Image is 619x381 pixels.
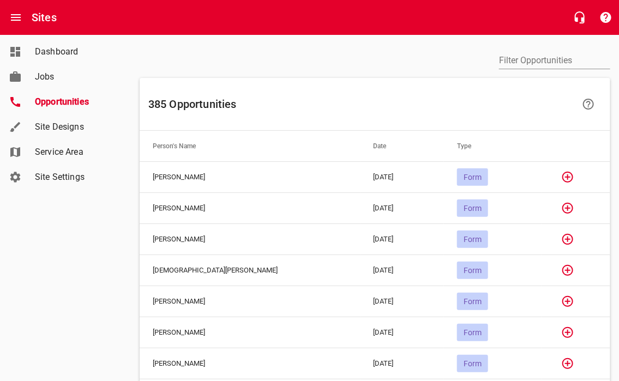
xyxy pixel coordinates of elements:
td: [PERSON_NAME] [140,192,360,223]
td: [DATE] [360,317,444,348]
span: Form [457,266,488,275]
th: Person's Name [140,131,360,161]
td: [PERSON_NAME] [140,286,360,317]
div: Form [457,293,488,310]
td: [DATE] [360,348,444,379]
td: [DATE] [360,255,444,286]
a: Learn more about your Opportunities [575,91,602,117]
span: Site Designs [35,120,118,134]
div: Form [457,168,488,186]
th: Date [360,131,444,161]
td: [DEMOGRAPHIC_DATA][PERSON_NAME] [140,255,360,286]
button: Support Portal [593,4,619,31]
span: Service Area [35,146,118,159]
span: Opportunities [35,95,118,108]
td: [DATE] [360,223,444,255]
span: Form [457,359,488,368]
div: Form [457,355,488,372]
span: Jobs [35,70,118,83]
span: Site Settings [35,171,118,184]
button: Live Chat [567,4,593,31]
div: Form [457,199,488,217]
td: [DATE] [360,192,444,223]
button: Open drawer [3,4,29,31]
th: Type [444,131,542,161]
div: Form [457,262,488,279]
input: Filter by author or content. [499,52,610,69]
span: Form [457,235,488,244]
td: [PERSON_NAME] [140,161,360,192]
td: [DATE] [360,161,444,192]
td: [PERSON_NAME] [140,223,360,255]
div: Form [457,324,488,341]
span: Form [457,297,488,306]
span: Form [457,204,488,213]
td: [PERSON_NAME] [140,317,360,348]
span: Form [457,173,488,182]
div: Form [457,231,488,248]
td: [PERSON_NAME] [140,348,360,379]
span: Form [457,328,488,337]
td: [DATE] [360,286,444,317]
h6: 385 Opportunities [148,95,573,113]
h6: Sites [32,9,57,26]
span: Dashboard [35,45,118,58]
